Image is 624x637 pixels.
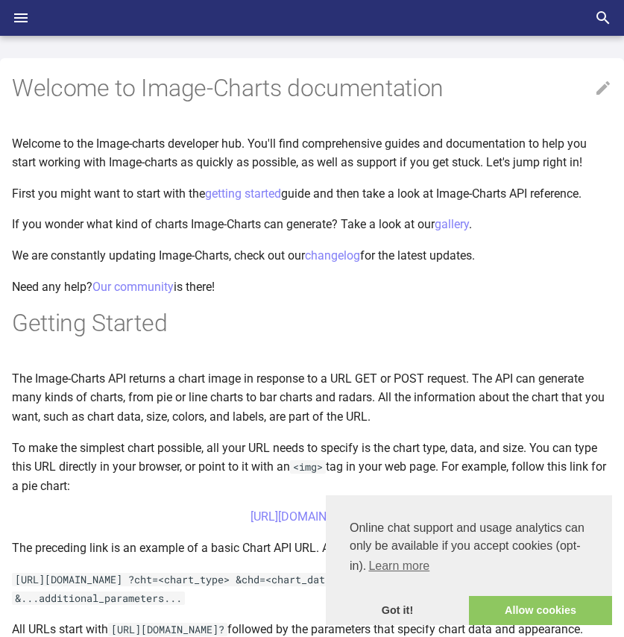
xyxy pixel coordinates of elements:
[382,604,413,616] span: Got it!
[290,460,326,474] code: <img>
[174,280,215,294] span: is there!
[12,541,539,555] span: The preceding link is an example of a basic Chart API URL. All Chart URLs have the following format:
[360,248,475,263] span: for the latest updates.
[12,136,587,170] span: Welcome to the Image-charts developer hub. You'll find comprehensive guides and documentation to ...
[469,217,472,231] span: .
[205,186,281,201] a: getting started
[12,74,444,102] span: Welcome to Image-Charts documentation
[326,596,469,626] a: dismiss cookie message
[326,495,612,625] div: cookieconsent
[305,248,360,263] a: changelog
[469,596,612,626] a: allow cookies
[12,217,435,231] span: If you wonder what kind of charts Image-Charts can generate? Take a look at our
[12,573,447,606] code: [URL][DOMAIN_NAME] ?cht=<chart_type> &chd=<chart_data> &chs=<chart_size> &...additional_parameter...
[92,280,174,294] a: Our community
[505,604,576,616] span: Allow cookies
[108,623,227,636] code: [URL][DOMAIN_NAME]?
[12,248,305,263] span: We are constantly updating Image-Charts, check out our
[435,217,469,231] a: gallery
[281,186,582,201] span: guide and then take a look at Image-Charts API reference.
[12,280,92,294] span: Need any help?
[12,459,606,493] span: tag in your web page. For example, follow this link for a pie chart:
[250,509,374,524] a: [URL][DOMAIN_NAME]..
[12,371,605,424] span: The Image-Charts API returns a chart image in response to a URL GET or POST request. The API can ...
[12,309,167,337] span: Getting Started
[12,186,205,201] span: First you might want to start with the
[366,555,432,577] a: learn more about cookies
[350,521,584,572] span: Online chat support and usage analytics can only be available if you accept cookies (opt-in).
[12,441,597,474] span: To make the simplest chart possible, all your URL needs to specify is the chart type, data, and s...
[368,559,429,572] span: Learn more
[12,622,108,636] span: All URLs start with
